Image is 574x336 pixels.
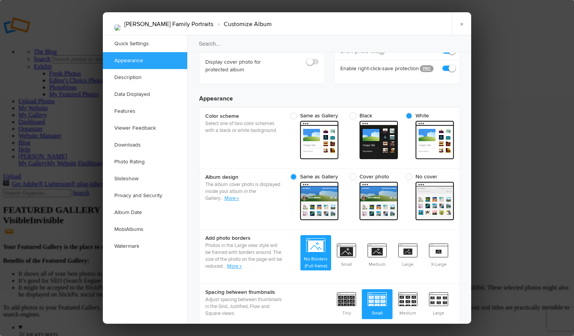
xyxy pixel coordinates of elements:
[103,52,187,69] a: Appearance
[103,69,187,86] a: Description
[300,235,331,270] span: No Borders (Full frame)
[423,240,454,269] span: X-Large
[124,18,213,31] li: [PERSON_NAME] Family Portraits
[103,35,187,52] a: Quick Settings
[205,58,279,74] b: Display cover photo for protected album
[350,173,394,180] span: Cover photo
[205,112,282,120] b: Color scheme
[103,153,187,170] a: Photo Rating
[423,289,454,318] span: Large
[213,18,272,31] li: Customize Album
[103,120,187,137] a: Viewer Feedback
[114,25,120,31] img: DeLoera_Family_Sep_2025-18.jpg
[205,234,282,242] b: Add photo borders
[199,88,460,103] h3: Appearance
[103,170,187,187] a: Slideshow
[290,173,338,180] span: Same as Gallery
[205,120,282,134] p: Select one of two color schemes with a black or white background.
[393,240,423,269] span: Large
[331,289,362,318] span: Tiny
[103,86,187,103] a: Data Displayed
[416,182,454,220] span: cover Custom - light
[221,195,224,201] span: ..
[103,187,187,204] a: Privacy and Security
[205,173,282,181] b: Album design
[205,288,282,296] b: Spacing between thumbnails
[103,137,187,153] a: Downloads
[331,240,362,269] span: Small
[452,12,471,35] a: ×
[393,289,423,318] span: Medium
[300,182,338,220] span: cover Custom - light
[223,263,227,269] span: ...
[103,204,187,221] a: Album Date
[350,112,394,119] span: Black
[420,65,434,72] a: PRO
[187,35,472,53] input: Search...
[227,263,242,269] a: More »
[224,195,239,201] a: More »
[406,173,450,180] span: No cover
[290,112,338,119] span: Same as Gallery
[362,240,393,269] span: Medium
[205,296,282,317] p: Adjust spacing between thumbnails in the Grid, Justified, Flow and Square views.
[103,221,187,238] a: MobiAlbums
[362,289,393,318] span: Small
[6,5,254,14] p: [PERSON_NAME] Family Portraits - [DATE]
[103,238,187,255] a: Watermark
[360,182,398,220] span: cover Custom - light
[340,65,414,72] b: Enable right-click-save protection
[205,181,282,202] p: The album cover photo is displayed inside your album in the Gallery.
[205,242,282,270] p: Photos in the Large view style will be framed with borders around. The size of the photo on the p...
[406,112,450,119] span: White
[103,103,187,120] a: Features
